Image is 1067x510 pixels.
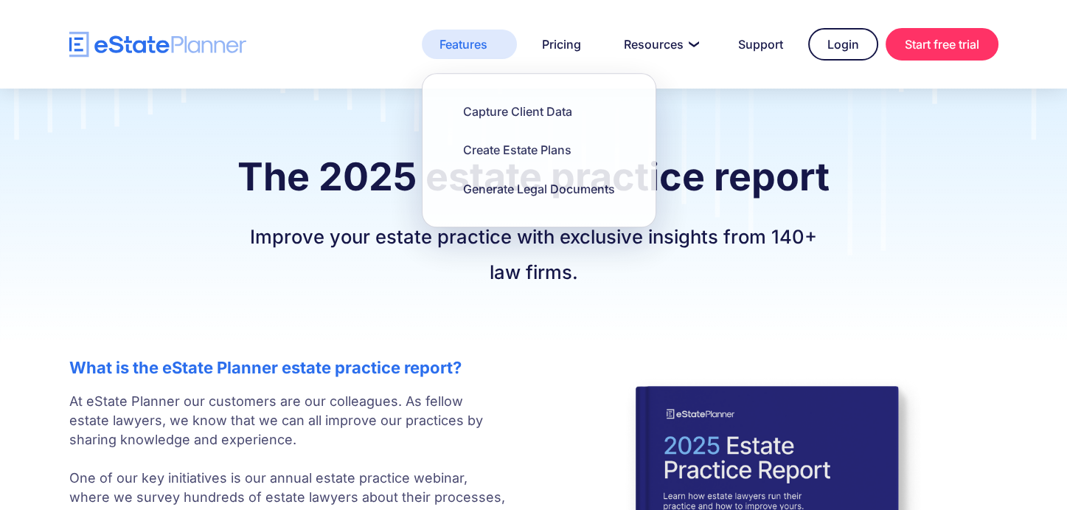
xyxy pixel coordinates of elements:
a: Resources [606,30,713,59]
a: Start free trial [886,28,998,61]
span: Number of [PERSON_NAME] per month [218,61,400,90]
h2: What is the eState Planner estate practice report? [69,358,506,377]
div: Generate Legal Documents [463,181,615,197]
a: Capture Client Data [445,96,591,127]
a: Features [422,30,517,59]
strong: Improve your estate practice with exclusive insights from 140+ law firms. [250,225,817,283]
strong: The 2025 estate practice report [237,154,830,200]
a: Login [808,28,878,61]
a: Pricing [524,30,599,59]
div: Capture Client Data [463,103,572,120]
a: home [69,32,246,58]
a: Create Estate Plans [445,135,590,166]
a: Support [720,30,801,59]
div: Create Estate Plans [463,142,571,159]
a: Generate Legal Documents [445,173,633,204]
